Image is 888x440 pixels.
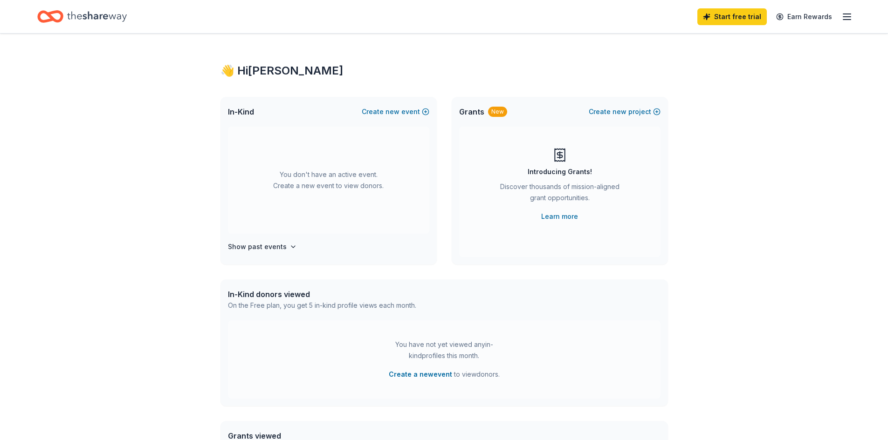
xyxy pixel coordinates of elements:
[496,181,623,207] div: Discover thousands of mission-aligned grant opportunities.
[386,339,503,361] div: You have not yet viewed any in-kind profiles this month.
[697,8,767,25] a: Start free trial
[362,106,429,117] button: Createnewevent
[228,106,254,117] span: In-Kind
[228,289,416,300] div: In-Kind donors viewed
[589,106,661,117] button: Createnewproject
[771,8,838,25] a: Earn Rewards
[385,106,399,117] span: new
[228,241,297,252] button: Show past events
[528,166,592,177] div: Introducing Grants!
[220,63,668,78] div: 👋 Hi [PERSON_NAME]
[228,241,287,252] h4: Show past events
[541,211,578,222] a: Learn more
[389,369,452,380] button: Create a newevent
[389,369,500,380] span: to view donors .
[488,107,507,117] div: New
[613,106,626,117] span: new
[228,127,429,234] div: You don't have an active event. Create a new event to view donors.
[459,106,484,117] span: Grants
[228,300,416,311] div: On the Free plan, you get 5 in-kind profile views each month.
[37,6,127,27] a: Home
